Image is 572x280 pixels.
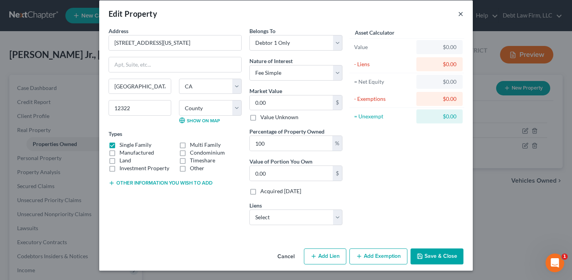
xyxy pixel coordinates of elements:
[249,157,312,166] label: Value of Portion You Own
[304,248,346,265] button: Add Lien
[109,180,212,186] button: Other information you wish to add
[190,157,215,164] label: Timeshare
[423,95,456,103] div: $0.00
[190,164,204,172] label: Other
[354,78,413,86] div: = Net Equity
[423,60,456,68] div: $0.00
[250,166,333,181] input: 0.00
[109,100,171,116] input: Enter zip...
[333,95,342,110] div: $
[561,254,568,260] span: 1
[249,28,275,34] span: Belongs To
[179,117,220,123] a: Show on Map
[190,149,225,157] label: Condominium
[354,95,413,103] div: - Exemptions
[349,248,407,265] button: Add Exemption
[119,157,131,164] label: Land
[332,136,342,151] div: %
[423,113,456,120] div: $0.00
[250,95,333,110] input: 0.00
[190,141,221,149] label: Multi Family
[109,28,128,34] span: Address
[354,43,413,51] div: Value
[109,130,122,138] label: Types
[109,8,157,19] div: Edit Property
[250,136,332,151] input: 0.00
[271,249,301,265] button: Cancel
[546,254,564,272] iframe: Intercom live chat
[260,113,298,121] label: Value Unknown
[354,113,413,120] div: = Unexempt
[119,141,151,149] label: Single Family
[260,187,301,195] label: Acquired [DATE]
[355,28,395,37] label: Asset Calculator
[249,57,293,65] label: Nature of Interest
[249,127,325,136] label: Percentage of Property Owned
[423,78,456,86] div: $0.00
[333,166,342,181] div: $
[354,60,413,68] div: - Liens
[119,164,169,172] label: Investment Property
[109,57,241,72] input: Apt, Suite, etc...
[109,35,241,50] input: Enter address...
[423,43,456,51] div: $0.00
[458,9,463,18] button: ×
[249,201,262,210] label: Liens
[249,87,282,95] label: Market Value
[411,248,463,265] button: Save & Close
[119,149,154,157] label: Manufactured
[109,79,171,94] input: Enter city...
